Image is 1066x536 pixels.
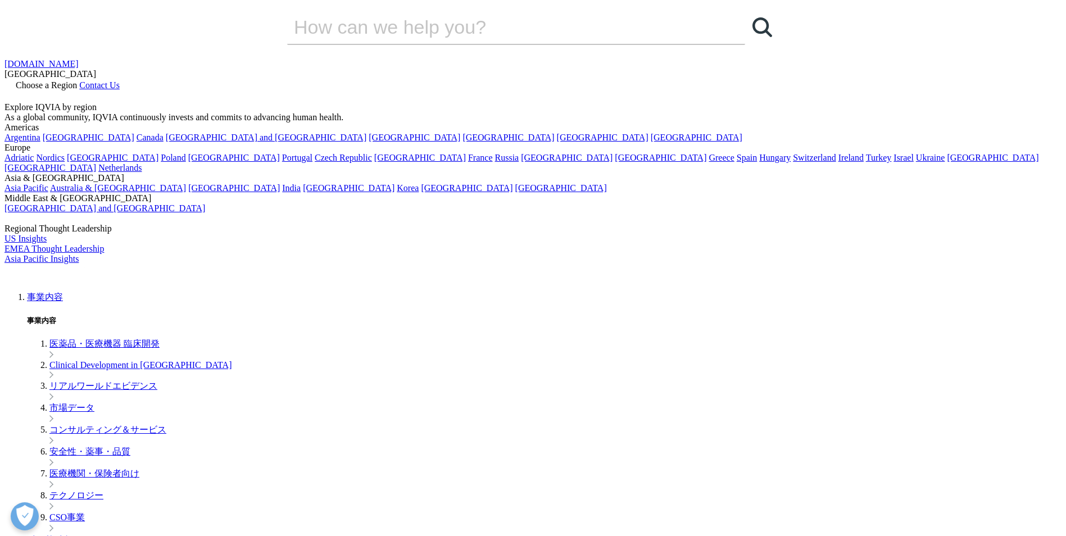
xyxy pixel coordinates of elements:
[615,153,706,162] a: [GEOGRAPHIC_DATA]
[161,153,185,162] a: Poland
[49,403,94,412] a: 市場データ
[4,244,104,253] a: EMEA Thought Leadership
[745,10,779,44] a: 検索する
[4,143,1062,153] div: Europe
[737,153,757,162] a: Spain
[49,425,166,434] a: コンサルティング＆サービス
[287,10,713,44] input: 検索する
[369,133,460,142] a: [GEOGRAPHIC_DATA]
[282,153,312,162] a: Portugal
[4,69,1062,79] div: [GEOGRAPHIC_DATA]
[315,153,372,162] a: Czech Republic
[79,80,120,90] a: Contact Us
[43,133,134,142] a: [GEOGRAPHIC_DATA]
[421,183,512,193] a: [GEOGRAPHIC_DATA]
[303,183,394,193] a: [GEOGRAPHIC_DATA]
[651,133,742,142] a: [GEOGRAPHIC_DATA]
[4,122,1062,133] div: Americas
[4,173,1062,183] div: Asia & [GEOGRAPHIC_DATA]
[50,183,186,193] a: Australia & [GEOGRAPHIC_DATA]
[49,447,130,456] a: 安全性・薬事・品質
[11,502,39,530] button: 優先設定センターを開く
[893,153,914,162] a: Israel
[4,234,47,243] a: US Insights
[4,203,205,213] a: [GEOGRAPHIC_DATA] and [GEOGRAPHIC_DATA]
[374,153,466,162] a: [GEOGRAPHIC_DATA]
[759,153,791,162] a: Hungary
[49,339,160,348] a: 医薬品・医療機器 臨床開発
[793,153,836,162] a: Switzerland
[98,163,142,172] a: Netherlands
[49,512,85,522] a: CSO事業
[49,360,232,370] a: Clinical Development in [GEOGRAPHIC_DATA]
[4,153,34,162] a: Adriatic
[947,153,1038,162] a: [GEOGRAPHIC_DATA]
[752,17,772,37] svg: Search
[137,133,164,142] a: Canada
[468,153,493,162] a: France
[4,59,79,69] a: [DOMAIN_NAME]
[4,254,79,264] a: Asia Pacific Insights
[27,316,1062,326] h5: 事業内容
[49,490,103,500] a: テクノロジー
[521,153,613,162] a: [GEOGRAPHIC_DATA]
[4,102,1062,112] div: Explore IQVIA by region
[4,112,1062,122] div: As a global community, IQVIA continuously invests and commits to advancing human health.
[4,183,48,193] a: Asia Pacific
[838,153,864,162] a: Ireland
[4,163,96,172] a: [GEOGRAPHIC_DATA]
[462,133,554,142] a: [GEOGRAPHIC_DATA]
[397,183,419,193] a: Korea
[166,133,366,142] a: [GEOGRAPHIC_DATA] and [GEOGRAPHIC_DATA]
[188,153,280,162] a: [GEOGRAPHIC_DATA]
[4,193,1062,203] div: Middle East & [GEOGRAPHIC_DATA]
[866,153,892,162] a: Turkey
[27,292,63,302] a: 事業内容
[916,153,945,162] a: Ukraine
[557,133,648,142] a: [GEOGRAPHIC_DATA]
[4,133,40,142] a: Argentina
[36,153,65,162] a: Nordics
[495,153,519,162] a: Russia
[709,153,734,162] a: Greece
[282,183,301,193] a: India
[188,183,280,193] a: [GEOGRAPHIC_DATA]
[515,183,607,193] a: [GEOGRAPHIC_DATA]
[49,381,157,390] a: リアルワールドエビデンス
[49,469,139,478] a: 医療機関・保険者向け
[4,224,1062,234] div: Regional Thought Leadership
[16,80,77,90] span: Choose a Region
[67,153,158,162] a: [GEOGRAPHIC_DATA]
